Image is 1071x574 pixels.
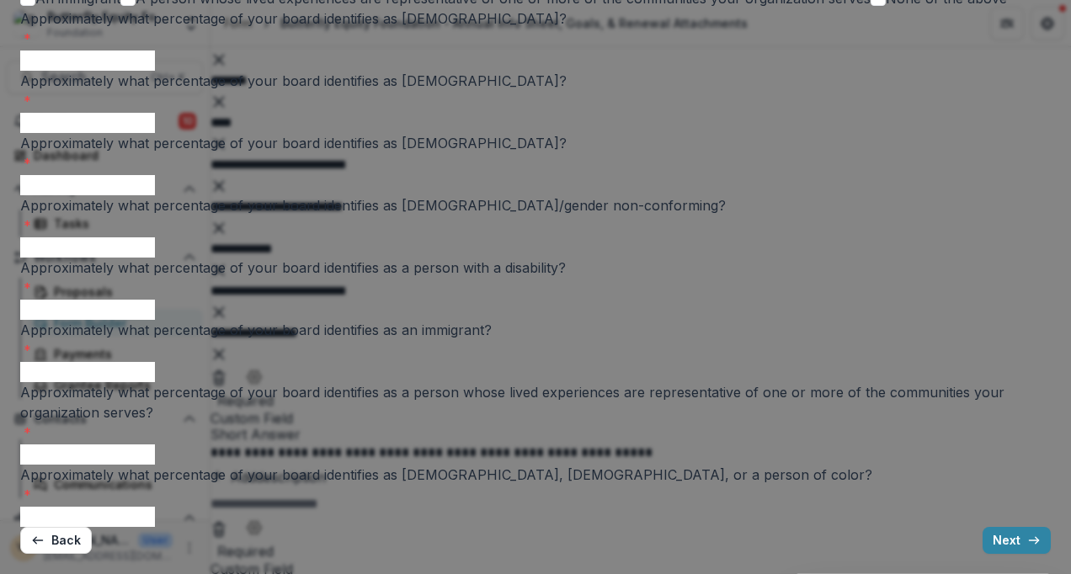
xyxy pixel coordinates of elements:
p: Approximately what percentage of your board identifies as [DEMOGRAPHIC_DATA]? [20,8,567,29]
button: Back [20,527,92,554]
p: Approximately what percentage of your board identifies as [DEMOGRAPHIC_DATA]? [20,133,567,153]
button: Next [983,527,1051,554]
p: Approximately what percentage of your board identifies as an immigrant? [20,320,492,340]
p: Approximately what percentage of your board identifies as [DEMOGRAPHIC_DATA], [DEMOGRAPHIC_DATA],... [20,465,872,485]
p: Approximately what percentage of your board identifies as a person with a disability? [20,258,566,278]
p: Approximately what percentage of your board identifies as [DEMOGRAPHIC_DATA]/gender non-conforming? [20,195,726,215]
p: Approximately what percentage of your board identifies as [DEMOGRAPHIC_DATA]? [20,71,567,91]
p: Approximately what percentage of your board identifies as a person whose lived experiences are re... [20,382,1051,423]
